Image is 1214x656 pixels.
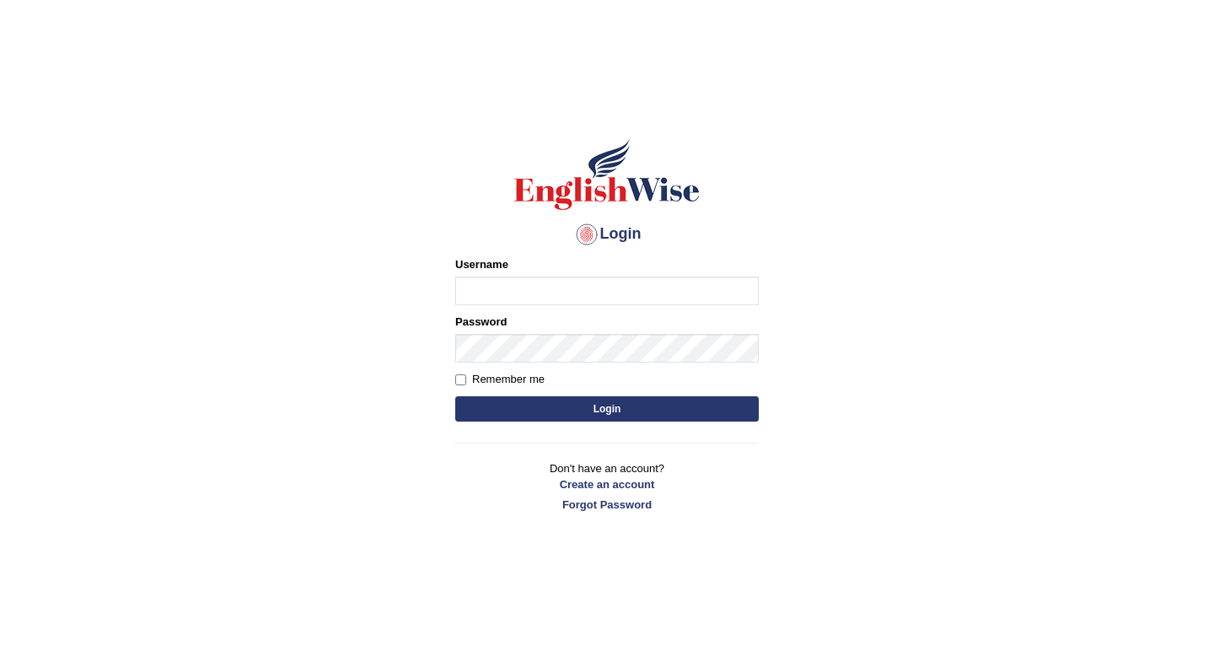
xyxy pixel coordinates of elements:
label: Password [455,314,507,330]
p: Don't have an account? [455,460,759,513]
input: Remember me [455,374,466,385]
a: Create an account [455,476,759,492]
button: Login [455,396,759,422]
label: Remember me [455,371,545,388]
label: Username [455,256,508,272]
img: Logo of English Wise sign in for intelligent practice with AI [511,137,703,212]
a: Forgot Password [455,497,759,513]
h4: Login [455,221,759,248]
